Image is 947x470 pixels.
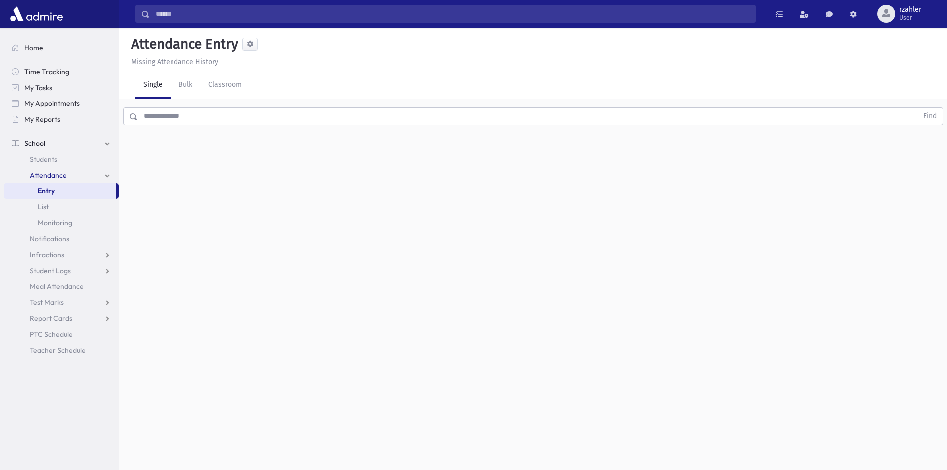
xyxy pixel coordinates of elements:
span: Infractions [30,250,64,259]
a: PTC Schedule [4,326,119,342]
h5: Attendance Entry [127,36,238,53]
span: List [38,202,49,211]
a: Missing Attendance History [127,58,218,66]
a: List [4,199,119,215]
button: Find [917,108,943,125]
a: My Tasks [4,80,119,95]
a: Student Logs [4,263,119,279]
span: Meal Attendance [30,282,84,291]
a: Notifications [4,231,119,247]
a: Bulk [171,71,200,99]
a: Teacher Schedule [4,342,119,358]
a: My Reports [4,111,119,127]
span: Students [30,155,57,164]
a: Test Marks [4,294,119,310]
a: Infractions [4,247,119,263]
span: Entry [38,187,55,195]
a: Home [4,40,119,56]
span: Test Marks [30,298,64,307]
img: AdmirePro [8,4,65,24]
a: My Appointments [4,95,119,111]
span: rzahler [899,6,921,14]
u: Missing Attendance History [131,58,218,66]
a: Monitoring [4,215,119,231]
span: PTC Schedule [30,330,73,339]
span: My Tasks [24,83,52,92]
a: Report Cards [4,310,119,326]
span: My Appointments [24,99,80,108]
span: Notifications [30,234,69,243]
span: Time Tracking [24,67,69,76]
a: Meal Attendance [4,279,119,294]
span: Report Cards [30,314,72,323]
a: School [4,135,119,151]
a: Students [4,151,119,167]
a: Attendance [4,167,119,183]
a: Entry [4,183,116,199]
span: User [899,14,921,22]
input: Search [150,5,755,23]
span: Attendance [30,171,67,180]
a: Classroom [200,71,250,99]
span: My Reports [24,115,60,124]
a: Time Tracking [4,64,119,80]
span: Monitoring [38,218,72,227]
span: Home [24,43,43,52]
span: School [24,139,45,148]
span: Student Logs [30,266,71,275]
span: Teacher Schedule [30,346,86,355]
a: Single [135,71,171,99]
